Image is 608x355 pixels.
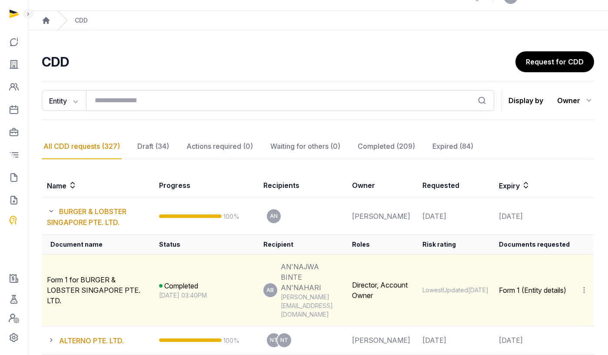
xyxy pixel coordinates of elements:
[417,173,494,198] th: Requested
[515,51,594,72] a: Request for CDD
[347,235,417,255] th: Roles
[42,235,154,255] th: Document name
[258,173,347,198] th: Recipients
[42,90,86,111] button: Entity
[42,134,122,159] div: All CDD requests (327)
[508,94,543,107] p: Display by
[494,173,593,198] th: Expiry
[281,262,321,292] span: AN'NAJWA BINTE AN'NAHARI
[223,337,239,344] span: 100%
[47,207,126,227] a: BURGER & LOBSTER SINGAPORE PTE. LTD.
[154,235,258,255] th: Status
[417,326,494,355] td: [DATE]
[499,285,570,295] div: Form 1 (Entity details)
[136,134,171,159] div: Draft (34)
[422,286,443,294] span: Lowest
[347,198,417,235] td: [PERSON_NAME]
[417,198,494,235] td: [DATE]
[258,235,347,255] th: Recipient
[47,275,140,305] span: Form 1 for BURGER & LOBSTER SINGAPORE PTE. LTD.
[42,54,515,70] h2: CDD
[42,134,594,159] nav: Tabs
[347,255,417,326] td: Director, Account Owner
[494,326,575,355] td: [DATE]
[417,235,494,255] th: Risk rating
[223,213,239,220] span: 100%
[154,173,258,198] th: Progress
[468,286,488,294] span: [DATE]
[270,338,278,343] span: NT
[159,291,253,300] span: [DATE] 03:40PM
[431,134,475,159] div: Expired (84)
[422,286,488,295] div: Updated
[164,281,198,291] span: Completed
[494,198,575,235] td: [DATE]
[75,16,88,25] div: CDD
[557,94,594,107] div: Owner
[494,235,575,255] th: Documents requested
[270,214,278,219] span: AN
[28,11,608,30] nav: Breadcrumb
[269,134,342,159] div: Waiting for others (0)
[356,134,417,159] div: Completed (209)
[59,336,124,345] a: ALTERNO PTE. LTD.
[185,134,255,159] div: Actions required (0)
[281,293,342,319] span: [PERSON_NAME][EMAIL_ADDRESS][DOMAIN_NAME]
[347,173,417,198] th: Owner
[280,338,288,343] span: NT
[42,173,154,198] th: Name
[347,326,417,355] td: [PERSON_NAME]
[266,288,274,293] span: AB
